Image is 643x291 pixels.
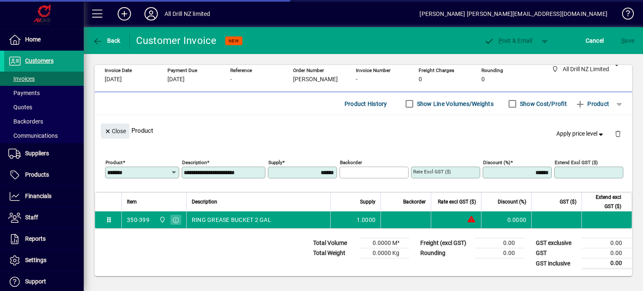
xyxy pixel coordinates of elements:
span: Discount (%) [498,197,526,206]
td: 0.00 [582,238,632,248]
a: Staff [4,207,84,228]
span: Cancel [586,34,604,47]
div: All Drill NZ limited [165,7,211,21]
span: Settings [25,257,46,263]
button: Delete [608,124,628,144]
span: Support [25,278,46,285]
td: 0.0000 Kg [359,248,409,258]
td: Total Volume [309,238,359,248]
span: Extend excl GST ($) [587,193,621,211]
app-page-header-button: Back [84,33,130,48]
mat-label: Extend excl GST ($) [555,160,598,165]
span: Product History [345,97,387,111]
mat-label: Description [182,160,207,165]
span: Close [104,124,126,138]
span: ave [621,34,634,47]
span: 0 [481,76,485,83]
span: Backorders [8,118,43,125]
td: GST [532,248,582,258]
span: Home [25,36,41,43]
td: Total Weight [309,248,359,258]
a: Reports [4,229,84,250]
span: 0 [419,76,422,83]
a: Financials [4,186,84,207]
span: [PERSON_NAME] [293,76,338,83]
app-page-header-button: Close [99,127,131,134]
td: 0.00 [475,248,525,258]
td: 0.00 [582,258,632,269]
span: Quotes [8,104,32,111]
span: ost & Email [484,37,532,44]
app-page-header-button: Delete [608,130,628,137]
span: 1.0000 [357,216,376,224]
button: Save [619,33,636,48]
a: Products [4,165,84,185]
mat-label: Discount (%) [483,160,510,165]
a: Settings [4,250,84,271]
td: Freight (excl GST) [416,238,475,248]
span: Item [127,197,137,206]
button: Post & Email [480,33,537,48]
span: Staff [25,214,38,221]
div: [PERSON_NAME] [PERSON_NAME][EMAIL_ADDRESS][DOMAIN_NAME] [419,7,607,21]
span: Back [93,37,121,44]
span: Rate excl GST ($) [438,197,476,206]
span: Apply price level [556,129,605,138]
mat-label: Supply [268,160,282,165]
label: Show Line Volumes/Weights [415,100,494,108]
span: [DATE] [105,76,122,83]
td: 0.0000 [481,211,531,228]
button: Apply price level [553,126,608,142]
span: Suppliers [25,150,49,157]
span: Product [575,97,609,111]
td: GST inclusive [532,258,582,269]
a: Backorders [4,114,84,129]
div: Customer Invoice [136,34,217,47]
button: Add [111,6,138,21]
span: - [356,76,358,83]
button: Back [90,33,123,48]
a: Invoices [4,72,84,86]
span: All Drill NZ Limited [157,215,167,224]
span: Financials [25,193,51,199]
a: Knowledge Base [616,2,633,29]
label: Show Cost/Profit [518,100,567,108]
div: 350-399 [127,216,149,224]
td: 0.00 [475,238,525,248]
button: Product History [341,96,391,111]
span: P [499,37,502,44]
mat-label: Backorder [340,160,362,165]
span: NEW [229,38,239,44]
a: Quotes [4,100,84,114]
span: Invoices [8,75,35,82]
button: Profile [138,6,165,21]
span: [DATE] [167,76,185,83]
td: GST exclusive [532,238,582,248]
a: Suppliers [4,143,84,164]
span: Supply [360,197,376,206]
span: Backorder [403,197,426,206]
button: Product [571,96,613,111]
mat-label: Rate excl GST ($) [413,169,451,175]
div: Product [95,115,632,146]
td: 0.00 [582,248,632,258]
span: Description [192,197,217,206]
button: Cancel [584,33,606,48]
span: RING GREASE BUCKET 2 GAL [192,216,271,224]
span: Products [25,171,49,178]
span: - [230,76,232,83]
a: Communications [4,129,84,143]
span: GST ($) [560,197,576,206]
button: Close [101,124,129,139]
span: S [621,37,625,44]
td: Rounding [416,248,475,258]
span: Payments [8,90,40,96]
a: Home [4,29,84,50]
mat-label: Product [105,160,123,165]
a: Payments [4,86,84,100]
td: 0.0000 M³ [359,238,409,248]
span: Reports [25,235,46,242]
span: Communications [8,132,58,139]
span: Customers [25,57,54,64]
